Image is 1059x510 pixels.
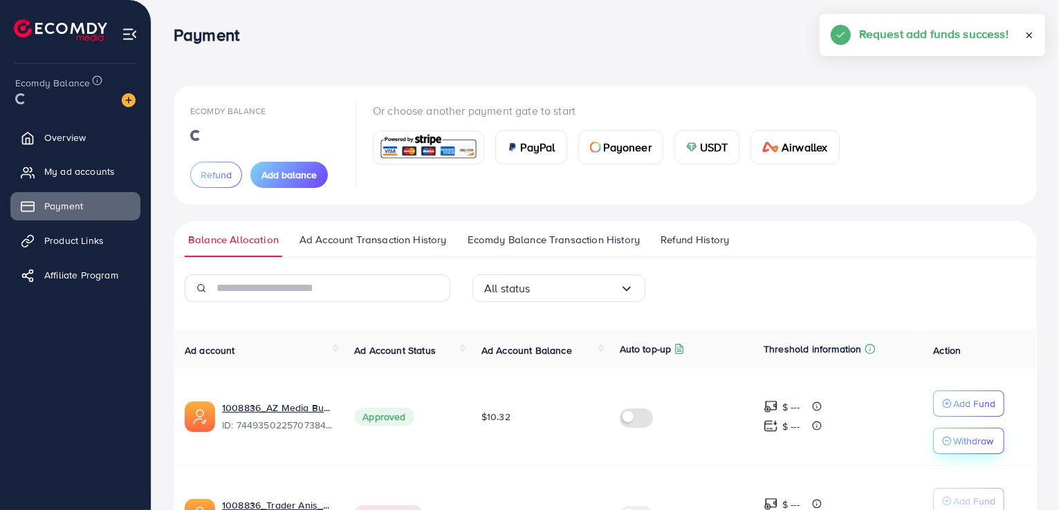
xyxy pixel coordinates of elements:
p: Add Fund [953,395,995,412]
img: card [762,142,779,153]
a: Affiliate Program [10,261,140,289]
span: Add balance [261,168,317,182]
span: Product Links [44,234,104,247]
img: menu [122,26,138,42]
a: 1008836_AZ Media Buyer_1734437018828 [222,401,332,415]
span: ID: 7449350225707384848 [222,418,332,432]
p: Add Fund [953,493,995,509]
span: Ad Account Balance [481,343,572,357]
img: card [507,142,518,153]
span: Overview [44,131,86,144]
a: Product Links [10,227,140,254]
button: Add Fund [933,390,1004,417]
p: Withdraw [953,433,993,449]
img: top-up amount [764,399,778,414]
img: ic-ads-acc.e4c84228.svg [185,402,215,432]
button: Withdraw [933,428,1004,454]
a: Overview [10,124,140,151]
span: Airwallex [782,139,827,155]
span: Balance Allocation [188,232,279,247]
a: cardUSDT [674,130,740,164]
p: Threshold information [764,341,861,357]
div: Search for option [472,274,645,302]
p: $ --- [782,418,800,435]
a: cardPayPal [495,130,567,164]
iframe: Chat [1000,448,1049,500]
a: card [373,131,484,164]
span: Ad Account Status [354,343,436,357]
a: Payment [10,192,140,220]
a: My ad accounts [10,158,140,185]
a: cardAirwallex [750,130,839,164]
span: Action [933,343,961,357]
span: Refund [201,168,232,182]
span: Refund History [661,232,729,247]
span: My ad accounts [44,164,115,178]
span: Ecomdy Balance Transaction History [468,232,640,247]
a: cardPayoneer [578,130,663,164]
img: top-up amount [764,419,778,433]
img: card [590,142,601,153]
span: Payoneer [604,139,652,155]
span: PayPal [521,139,555,155]
img: card [378,133,479,162]
h3: Payment [174,25,250,45]
p: Or choose another payment gate to start [373,102,851,119]
span: Payment [44,199,83,213]
div: <span class='underline'>1008836_AZ Media Buyer_1734437018828</span></br>7449350225707384848 [222,401,332,433]
span: Ad Account Transaction History [300,232,447,247]
span: Affiliate Program [44,268,118,282]
img: image [122,93,136,107]
h5: Request add funds success! [859,25,1009,43]
span: Ad account [185,343,235,357]
input: Search for option [531,278,620,299]
span: $10.32 [481,410,510,424]
img: logo [14,19,107,41]
span: All status [484,278,531,299]
span: USDT [700,139,728,155]
span: Ecomdy Balance [15,76,90,90]
img: card [686,142,697,153]
button: Add balance [250,162,328,188]
p: Auto top-up [620,341,672,357]
p: $ --- [782,399,800,415]
button: Refund [190,162,242,188]
span: Approved [354,408,414,426]
span: Ecomdy Balance [190,105,266,117]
